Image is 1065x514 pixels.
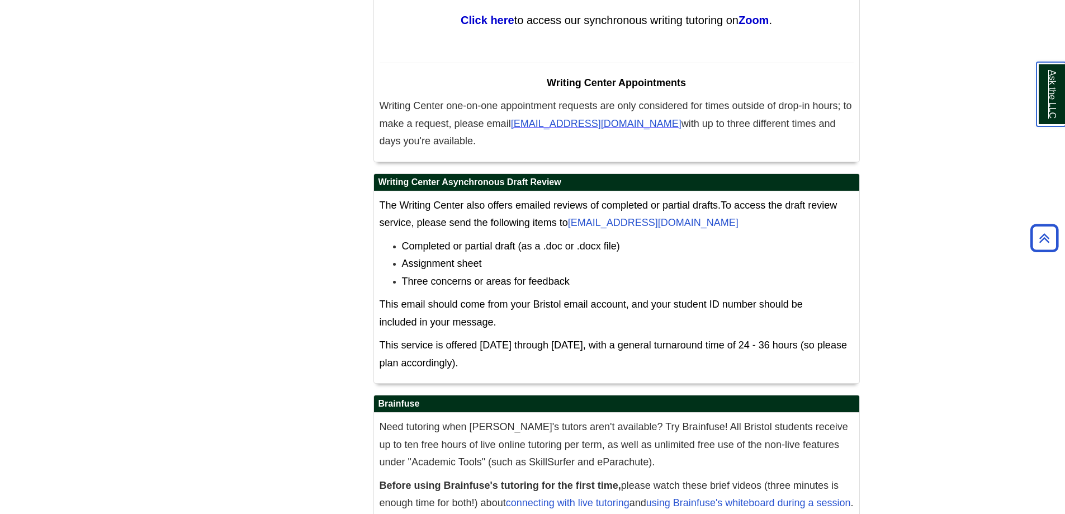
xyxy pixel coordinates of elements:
h2: Writing Center Asynchronous Draft Review [374,174,859,191]
span: This email should come from your Bristol email account, and your student ID number should be incl... [380,299,803,328]
span: please watch these brief videos (three minutes is enough time for both!) about and . [380,480,854,509]
span: Writing Center Appointments [547,77,686,88]
a: Zoom [739,14,769,26]
span: This service is offered [DATE] through [DATE], with a general turnaround time of 24 - 36 hours (s... [380,339,847,369]
h2: Brainfuse [374,395,859,413]
a: [EMAIL_ADDRESS][DOMAIN_NAME] [511,120,681,129]
span: Three concerns or areas for feedback [402,276,570,287]
span: to access our synchronous writing tutoring on [514,14,739,26]
a: Back to Top [1026,230,1062,246]
span: Assignment sheet [402,258,482,269]
strong: Before using Brainfuse's tutoring for the first time, [380,480,621,491]
a: using Brainfuse's whiteboard during a session [646,497,851,508]
span: Completed or partial draft (as a .doc or .docx file) [402,241,620,252]
a: [EMAIL_ADDRESS][DOMAIN_NAME] [568,217,739,228]
span: [EMAIL_ADDRESS][DOMAIN_NAME] [511,118,681,129]
span: with up to three different times and days you're available. [380,118,836,147]
a: connecting with live tutoring [506,497,629,508]
span: Need tutoring when [PERSON_NAME]'s tutors aren't available? Try Brainfuse! All Bristol students r... [380,421,848,468]
span: The Writing Center also offers emailed reviews of completed or partial drafts. [380,200,721,211]
a: Click here [461,14,514,26]
span: . [769,14,772,26]
span: Writing Center one-on-one appointment requests are only considered for times outside of drop-in h... [380,100,852,129]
